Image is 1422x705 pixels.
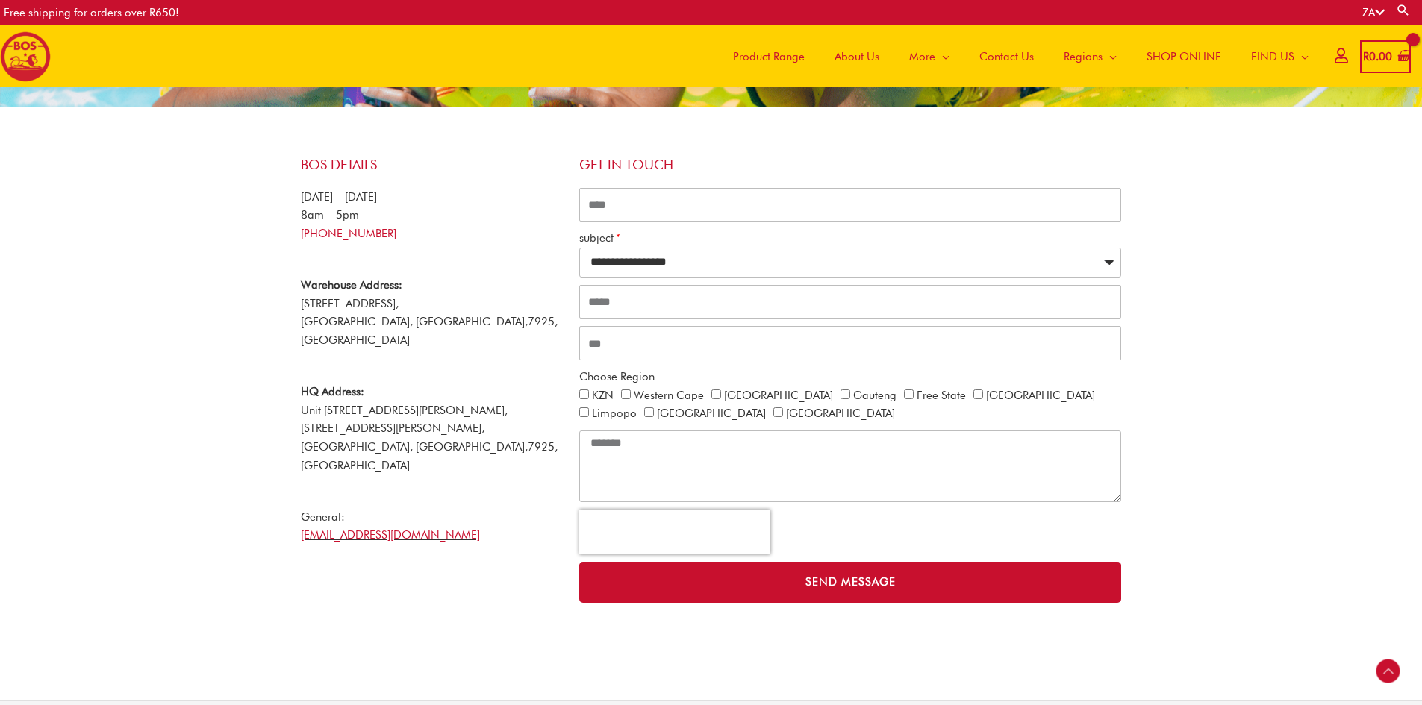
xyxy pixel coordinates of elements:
span: 8am – 5pm [301,208,359,222]
form: CONTACT ALL [579,188,1122,611]
span: R [1363,50,1369,63]
a: View Shopping Cart, empty [1360,40,1411,74]
a: Product Range [718,25,820,87]
label: [GEOGRAPHIC_DATA] [786,407,895,420]
a: Search button [1396,3,1411,17]
a: More [894,25,964,87]
iframe: reCAPTCHA [579,510,770,554]
span: More [909,34,935,79]
label: [GEOGRAPHIC_DATA] [724,389,833,402]
strong: Warehouse Address: [301,278,402,292]
a: [PHONE_NUMBER] [301,227,396,240]
span: [DATE] – [DATE] [301,190,377,204]
span: FIND US [1251,34,1294,79]
label: Free State [917,389,966,402]
label: subject [579,229,620,248]
span: [GEOGRAPHIC_DATA], [GEOGRAPHIC_DATA], [301,440,528,454]
span: [STREET_ADDRESS][PERSON_NAME], [301,422,484,435]
button: Send Message [579,562,1122,603]
label: Western Cape [634,389,704,402]
label: Gauteng [853,389,896,402]
span: Product Range [733,34,805,79]
span: 7925, [GEOGRAPHIC_DATA] [301,440,558,472]
label: Choose Region [579,368,655,386]
a: Contact Us [964,25,1049,87]
span: Regions [1064,34,1103,79]
bdi: 0.00 [1363,50,1392,63]
a: [EMAIL_ADDRESS][DOMAIN_NAME] [301,528,480,542]
span: SHOP ONLINE [1147,34,1221,79]
p: General: [301,508,564,545]
label: KZN [592,389,614,402]
span: Send Message [805,577,896,588]
span: [STREET_ADDRESS], [301,297,399,310]
span: About Us [835,34,879,79]
nav: Site Navigation [707,25,1323,87]
span: [GEOGRAPHIC_DATA], [GEOGRAPHIC_DATA], [301,315,528,328]
h4: Get in touch [579,157,1122,173]
span: Unit [STREET_ADDRESS][PERSON_NAME], [301,385,508,417]
h4: BOS Details [301,157,564,173]
a: Regions [1049,25,1132,87]
label: [GEOGRAPHIC_DATA] [657,407,766,420]
label: [GEOGRAPHIC_DATA] [986,389,1095,402]
strong: HQ Address: [301,385,364,398]
label: Limpopo [592,407,637,420]
a: About Us [820,25,894,87]
a: SHOP ONLINE [1132,25,1236,87]
a: ZA [1362,6,1385,19]
span: Contact Us [979,34,1034,79]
